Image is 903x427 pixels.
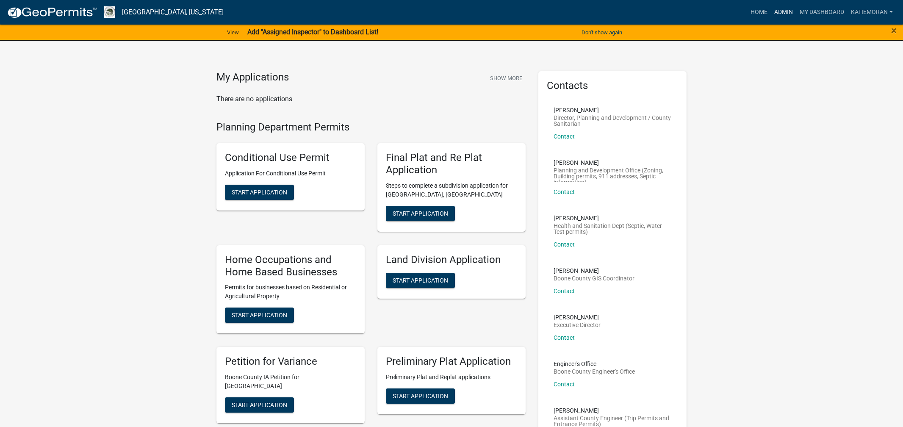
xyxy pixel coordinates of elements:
[891,25,897,36] button: Close
[891,25,897,36] span: ×
[386,388,455,404] button: Start Application
[554,133,575,140] a: Contact
[554,314,601,320] p: [PERSON_NAME]
[393,277,448,283] span: Start Application
[386,273,455,288] button: Start Application
[554,215,671,221] p: [PERSON_NAME]
[386,254,517,266] h5: Land Division Application
[554,241,575,248] a: Contact
[554,408,671,413] p: [PERSON_NAME]
[747,4,771,20] a: Home
[216,121,526,133] h4: Planning Department Permits
[386,373,517,382] p: Preliminary Plat and Replat applications
[771,4,796,20] a: Admin
[386,152,517,176] h5: Final Plat and Re Plat Application
[554,415,671,427] p: Assistant County Engineer (Trip Permits and Entrance Permits)
[554,369,635,374] p: Boone County Engineer's Office
[554,361,635,367] p: Engineer's Office
[225,152,356,164] h5: Conditional Use Permit
[225,373,356,391] p: Boone County IA Petition for [GEOGRAPHIC_DATA]
[224,25,242,39] a: View
[225,254,356,278] h5: Home Occupations and Home Based Businesses
[216,71,289,84] h4: My Applications
[554,268,634,274] p: [PERSON_NAME]
[554,275,634,281] p: Boone County GIS Coordinator
[554,107,671,113] p: [PERSON_NAME]
[225,283,356,301] p: Permits for businesses based on Residential or Agricultural Property
[393,393,448,399] span: Start Application
[554,115,671,127] p: Director, Planning and Development / County Sanitarian
[547,80,678,92] h5: Contacts
[386,181,517,199] p: Steps to complete a subdivision application for [GEOGRAPHIC_DATA], [GEOGRAPHIC_DATA]
[225,185,294,200] button: Start Application
[554,334,575,341] a: Contact
[232,189,287,196] span: Start Application
[232,312,287,319] span: Start Application
[386,355,517,368] h5: Preliminary Plat Application
[225,355,356,368] h5: Petition for Variance
[216,94,526,104] p: There are no applications
[554,160,671,166] p: [PERSON_NAME]
[554,288,575,294] a: Contact
[247,28,378,36] strong: Add "Assigned Inspector" to Dashboard List!
[386,206,455,221] button: Start Application
[225,169,356,178] p: Application For Conditional Use Permit
[554,167,671,182] p: Planning and Development Office (Zoning, Building permits, 911 addresses, Septic information)
[554,189,575,195] a: Contact
[104,6,115,18] img: Boone County, Iowa
[122,5,224,19] a: [GEOGRAPHIC_DATA], [US_STATE]
[796,4,848,20] a: My Dashboard
[578,25,626,39] button: Don't show again
[393,210,448,216] span: Start Application
[225,397,294,413] button: Start Application
[848,4,896,20] a: KatieMoran
[232,402,287,408] span: Start Application
[554,381,575,388] a: Contact
[487,71,526,85] button: Show More
[225,308,294,323] button: Start Application
[554,223,671,235] p: Health and Sanitation Dept (Septic, Water Test permits)
[554,322,601,328] p: Executive Director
